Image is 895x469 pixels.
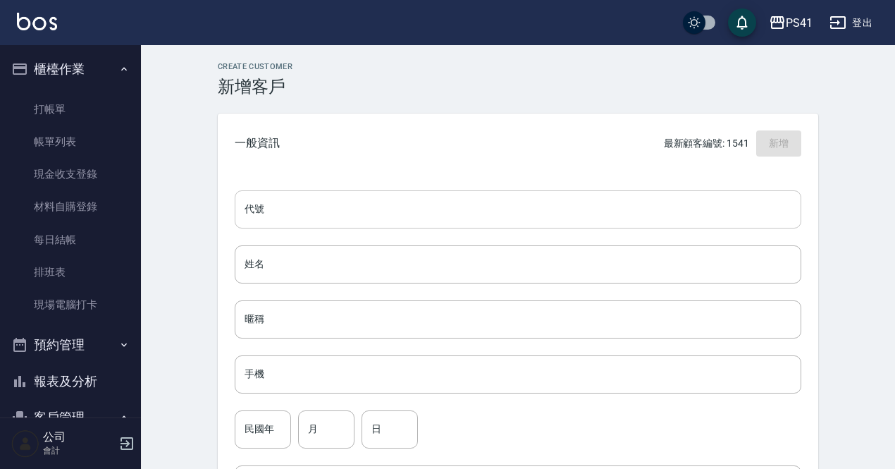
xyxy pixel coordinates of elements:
a: 現場電腦打卡 [6,288,135,321]
span: 一般資訊 [235,136,280,150]
h3: 新增客戶 [218,77,818,97]
button: 預約管理 [6,327,135,363]
button: 登出 [824,10,878,36]
button: PS41 [763,8,818,37]
button: 櫃檯作業 [6,51,135,87]
a: 每日結帳 [6,224,135,256]
button: 報表及分析 [6,363,135,400]
img: Logo [17,13,57,30]
p: 最新顧客編號: 1541 [664,136,749,151]
p: 會計 [43,444,115,457]
h2: Create Customer [218,62,818,71]
a: 材料自購登錄 [6,190,135,223]
h5: 公司 [43,430,115,444]
a: 打帳單 [6,93,135,126]
a: 帳單列表 [6,126,135,158]
button: save [728,8,756,37]
div: PS41 [786,14,813,32]
button: 客戶管理 [6,399,135,436]
a: 排班表 [6,256,135,288]
a: 現金收支登錄 [6,158,135,190]
img: Person [11,430,39,458]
